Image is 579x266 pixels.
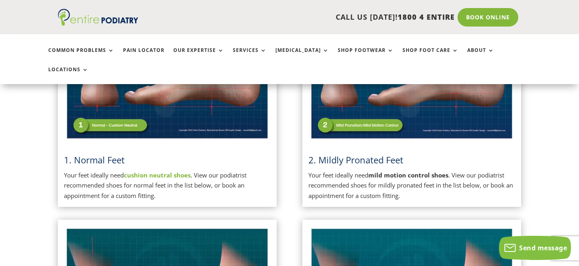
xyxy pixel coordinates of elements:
[58,9,138,26] img: logo (1)
[173,47,224,65] a: Our Expertise
[368,171,448,179] strong: mild motion control shoes
[499,236,571,260] button: Send message
[124,171,191,179] a: cushion neutral shoes
[58,19,138,27] a: Entire Podiatry
[64,154,125,166] a: 1. Normal Feet
[467,47,494,65] a: About
[458,8,518,27] a: Book Online
[308,154,403,166] span: 2. Mildly Pronated Feet
[233,47,267,65] a: Services
[402,47,458,65] a: Shop Foot Care
[164,12,455,23] p: CALL US [DATE]!
[338,47,394,65] a: Shop Footwear
[275,47,329,65] a: [MEDICAL_DATA]
[48,67,88,84] a: Locations
[64,170,271,201] p: Your feet ideally need . View our podiatrist recommended shoes for normal feet in the list below,...
[48,47,114,65] a: Common Problems
[123,47,164,65] a: Pain Locator
[308,170,515,201] p: Your feet ideally need . View our podiatrist recommended shoes for mildly pronated feet in the li...
[519,243,567,252] span: Send message
[398,12,455,22] span: 1800 4 ENTIRE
